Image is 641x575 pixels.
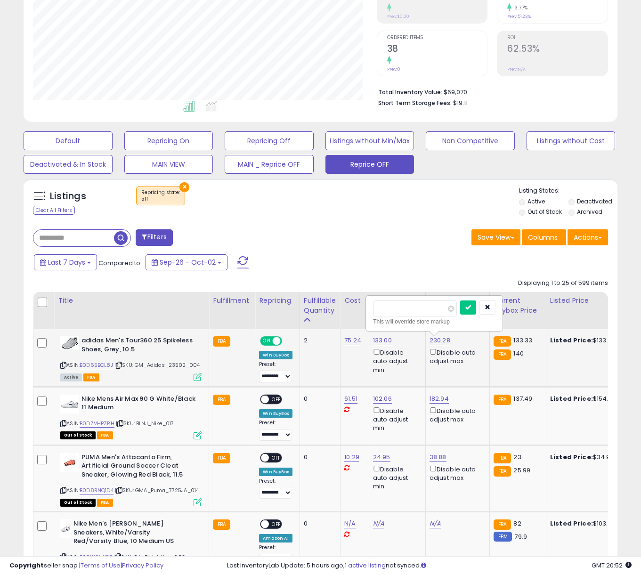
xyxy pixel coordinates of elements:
[507,35,608,40] span: ROI
[9,561,163,570] div: seller snap | |
[60,336,79,349] img: 314fMvhNUTL._SL40_.jpg
[513,336,532,345] span: 133.33
[519,186,617,195] p: Listing States:
[373,405,418,433] div: Disable auto adjust min
[259,420,292,441] div: Preset:
[73,519,188,548] b: Nike Men's [PERSON_NAME] Sneakers, White/Varsity Red/Varsity Blue, 10 Medium US
[269,454,284,462] span: OFF
[81,561,121,570] a: Terms of Use
[116,420,174,427] span: | SKU: BLNJ_Nike_017
[494,466,511,477] small: FBA
[304,453,333,462] div: 0
[494,349,511,360] small: FBA
[387,14,409,19] small: Prev: $0.00
[259,544,292,566] div: Preset:
[507,43,608,56] h2: 62.53%
[344,296,365,306] div: Cost
[522,229,566,245] button: Columns
[60,373,82,381] span: All listings currently available for purchase on Amazon
[48,258,85,267] span: Last 7 Days
[24,155,113,174] button: Deactivated & In Stock
[527,208,562,216] label: Out of Stock
[494,519,511,530] small: FBA
[136,229,172,246] button: Filters
[373,464,418,491] div: Disable auto adjust min
[550,453,628,462] div: $34.95
[550,453,593,462] b: Listed Price:
[81,336,196,356] b: adidas Men's Tour360 25 Spikeless Shoes, Grey, 10.5
[304,296,336,316] div: Fulfillable Quantity
[213,453,230,463] small: FBA
[344,453,359,462] a: 10.29
[550,336,628,345] div: $133.33
[373,317,495,326] div: This will override store markup
[430,464,482,482] div: Disable auto adjust max
[550,395,628,403] div: $154.95
[518,279,608,288] div: Displaying 1 to 25 of 599 items
[115,486,199,494] span: | SKU: GMA_Puma_7725JA_014
[513,466,530,475] span: 25.99
[33,206,75,215] div: Clear All Filters
[60,431,96,439] span: All listings that are currently out of stock and unavailable for purchase on Amazon
[494,336,511,347] small: FBA
[387,66,400,72] small: Prev: 0
[345,561,386,570] a: 1 active listing
[60,499,96,507] span: All listings that are currently out of stock and unavailable for purchase on Amazon
[60,395,79,413] img: 31yleBWrZ8L._SL40_.jpg
[24,131,113,150] button: Default
[81,395,196,414] b: Nike Mens Air Max 90 G White/Black 11 Medium
[114,361,200,369] span: | SKU: GM_Adidas_23502_004
[160,258,216,267] span: Sep-26 - Oct-02
[387,35,487,40] span: Ordered Items
[98,259,142,267] span: Compared to:
[259,468,292,476] div: Win BuyBox
[97,499,113,507] span: FBA
[430,394,449,404] a: 182.94
[304,519,333,528] div: 0
[81,453,196,482] b: PUMA Men's Attacanto Firm, Artificial Ground Soccer Cleat Sneaker, Glowing Red Black, 11.5
[60,453,79,472] img: 31XymCS2UaL._SL40_.jpg
[507,14,531,19] small: Prev: 51.23%
[378,86,601,97] li: $69,070
[373,347,418,374] div: Disable auto adjust min
[430,453,446,462] a: 38.88
[80,361,113,369] a: B0D65BCL8J
[259,534,292,543] div: Amazon AI
[494,395,511,405] small: FBA
[550,519,628,528] div: $103.50
[550,336,593,345] b: Listed Price:
[494,296,542,316] div: Current Buybox Price
[507,66,526,72] small: Prev: N/A
[58,296,205,306] div: Title
[259,409,292,418] div: Win BuyBox
[344,394,357,404] a: 61.51
[494,532,512,542] small: FBM
[550,296,632,306] div: Listed Price
[430,405,482,424] div: Disable auto adjust max
[325,131,414,150] button: Listings without Min/Max
[344,519,356,528] a: N/A
[592,561,632,570] span: 2025-10-10 20:52 GMT
[269,520,284,528] span: OFF
[577,208,602,216] label: Archived
[60,519,71,538] img: 21h1eI6m3YL._SL40_.jpg
[80,486,114,494] a: B0D8RNQ1D4
[122,561,163,570] a: Privacy Policy
[269,395,284,403] span: OFF
[378,99,452,107] b: Short Term Storage Fees:
[373,453,390,462] a: 24.95
[453,98,468,107] span: $19.11
[494,453,511,463] small: FBA
[550,519,593,528] b: Listed Price:
[259,478,292,499] div: Preset:
[373,519,384,528] a: N/A
[213,296,251,306] div: Fulfillment
[225,131,314,150] button: Repricing Off
[213,336,230,347] small: FBA
[9,561,44,570] strong: Copyright
[124,155,213,174] button: MAIN VIEW
[577,197,612,205] label: Deactivated
[304,336,333,345] div: 2
[511,4,528,11] small: 3.77%
[528,233,558,242] span: Columns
